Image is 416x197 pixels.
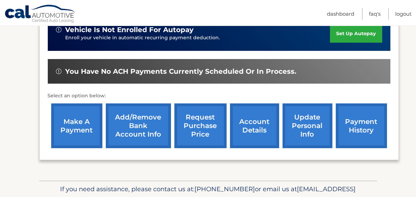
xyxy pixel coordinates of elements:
[4,4,76,24] a: Cal Automotive
[56,69,61,74] img: alert-white.svg
[283,103,332,148] a: update personal info
[195,185,255,193] span: [PHONE_NUMBER]
[395,8,412,19] a: Logout
[327,8,354,19] a: Dashboard
[106,103,171,148] a: Add/Remove bank account info
[336,103,387,148] a: payment history
[66,67,297,76] span: You have no ACH payments currently scheduled or in process.
[369,8,381,19] a: FAQ's
[230,103,279,148] a: account details
[174,103,227,148] a: request purchase price
[48,92,390,100] p: Select an option below:
[56,27,61,32] img: alert-white.svg
[51,103,102,148] a: make a payment
[330,25,382,43] a: set up autopay
[66,26,194,34] span: vehicle is not enrolled for autopay
[66,34,330,42] p: Enroll your vehicle in automatic recurring payment deduction.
